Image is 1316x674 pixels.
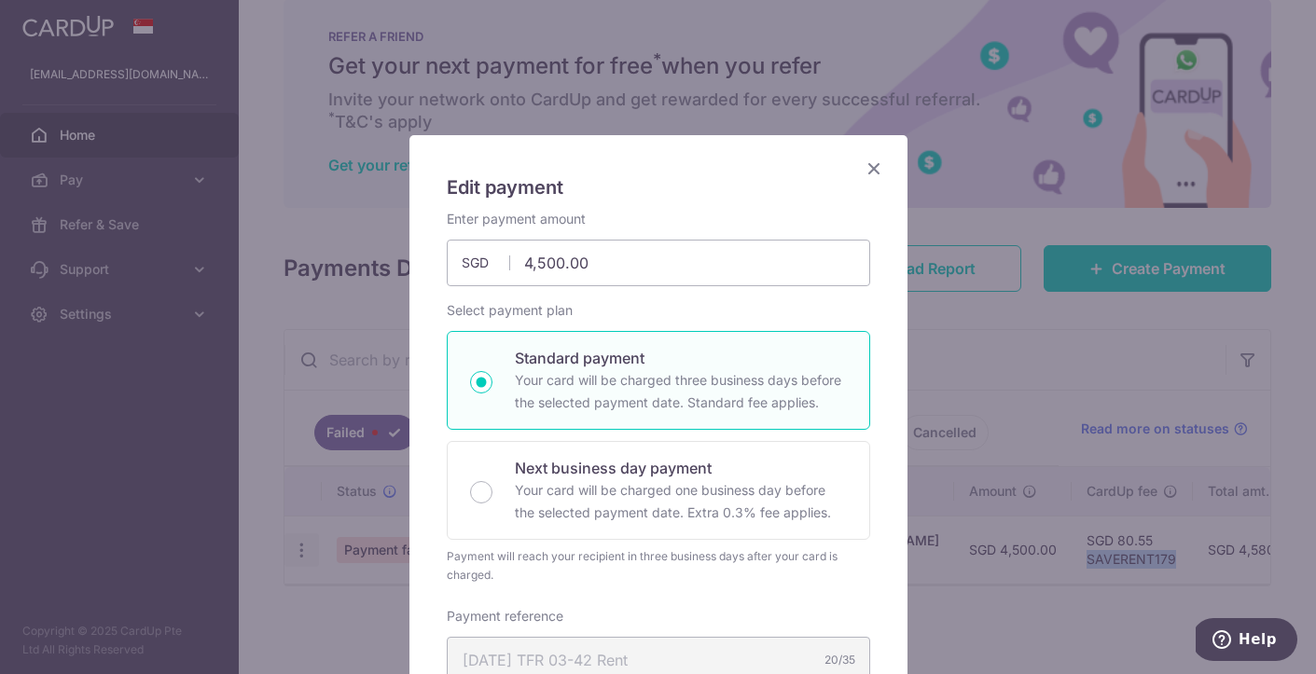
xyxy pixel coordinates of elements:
[515,347,847,369] p: Standard payment
[863,158,885,180] button: Close
[1196,618,1297,665] iframe: Opens a widget where you can find more information
[447,301,573,320] label: Select payment plan
[462,254,510,272] span: SGD
[447,210,586,228] label: Enter payment amount
[515,479,847,524] p: Your card will be charged one business day before the selected payment date. Extra 0.3% fee applies.
[447,607,563,626] label: Payment reference
[515,457,847,479] p: Next business day payment
[447,172,870,202] h5: Edit payment
[447,240,870,286] input: 0.00
[515,369,847,414] p: Your card will be charged three business days before the selected payment date. Standard fee appl...
[447,547,870,585] div: Payment will reach your recipient in three business days after your card is charged.
[824,651,855,669] div: 20/35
